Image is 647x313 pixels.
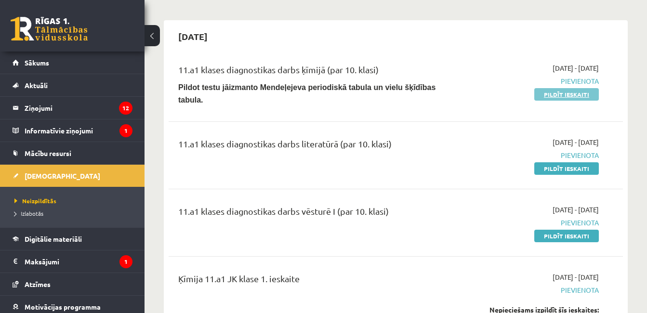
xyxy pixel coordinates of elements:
[14,197,56,205] span: Neizpildītās
[13,250,132,273] a: Maksājumi1
[13,97,132,119] a: Ziņojumi12
[11,17,88,41] a: Rīgas 1. Tālmācības vidusskola
[468,218,599,228] span: Pievienota
[25,302,101,311] span: Motivācijas programma
[13,165,132,187] a: [DEMOGRAPHIC_DATA]
[14,209,135,218] a: Izlabotās
[178,63,454,81] div: 11.a1 klases diagnostikas darbs ķīmijā (par 10. klasi)
[553,272,599,282] span: [DATE] - [DATE]
[119,124,132,137] i: 1
[119,102,132,115] i: 12
[25,97,132,119] legend: Ziņojumi
[13,142,132,164] a: Mācību resursi
[169,25,217,48] h2: [DATE]
[178,137,454,155] div: 11.a1 klases diagnostikas darbs literatūrā (par 10. klasi)
[14,196,135,205] a: Neizpildītās
[13,273,132,295] a: Atzīmes
[13,52,132,74] a: Sākums
[553,205,599,215] span: [DATE] - [DATE]
[25,81,48,90] span: Aktuāli
[178,272,454,290] div: Ķīmija 11.a1 JK klase 1. ieskaite
[25,149,71,157] span: Mācību resursi
[468,150,599,160] span: Pievienota
[25,250,132,273] legend: Maksājumi
[25,58,49,67] span: Sākums
[25,235,82,243] span: Digitālie materiāli
[13,119,132,142] a: Informatīvie ziņojumi1
[25,119,132,142] legend: Informatīvie ziņojumi
[178,83,436,104] b: Pildot testu jāizmanto Mendeļejeva periodiskā tabula un vielu šķīdības tabula.
[178,205,454,222] div: 11.a1 klases diagnostikas darbs vēsturē I (par 10. klasi)
[534,162,599,175] a: Pildīt ieskaiti
[534,88,599,101] a: Pildīt ieskaiti
[25,280,51,288] span: Atzīmes
[553,137,599,147] span: [DATE] - [DATE]
[13,228,132,250] a: Digitālie materiāli
[468,76,599,86] span: Pievienota
[553,63,599,73] span: [DATE] - [DATE]
[25,171,100,180] span: [DEMOGRAPHIC_DATA]
[534,230,599,242] a: Pildīt ieskaiti
[119,255,132,268] i: 1
[14,209,43,217] span: Izlabotās
[13,74,132,96] a: Aktuāli
[468,285,599,295] span: Pievienota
